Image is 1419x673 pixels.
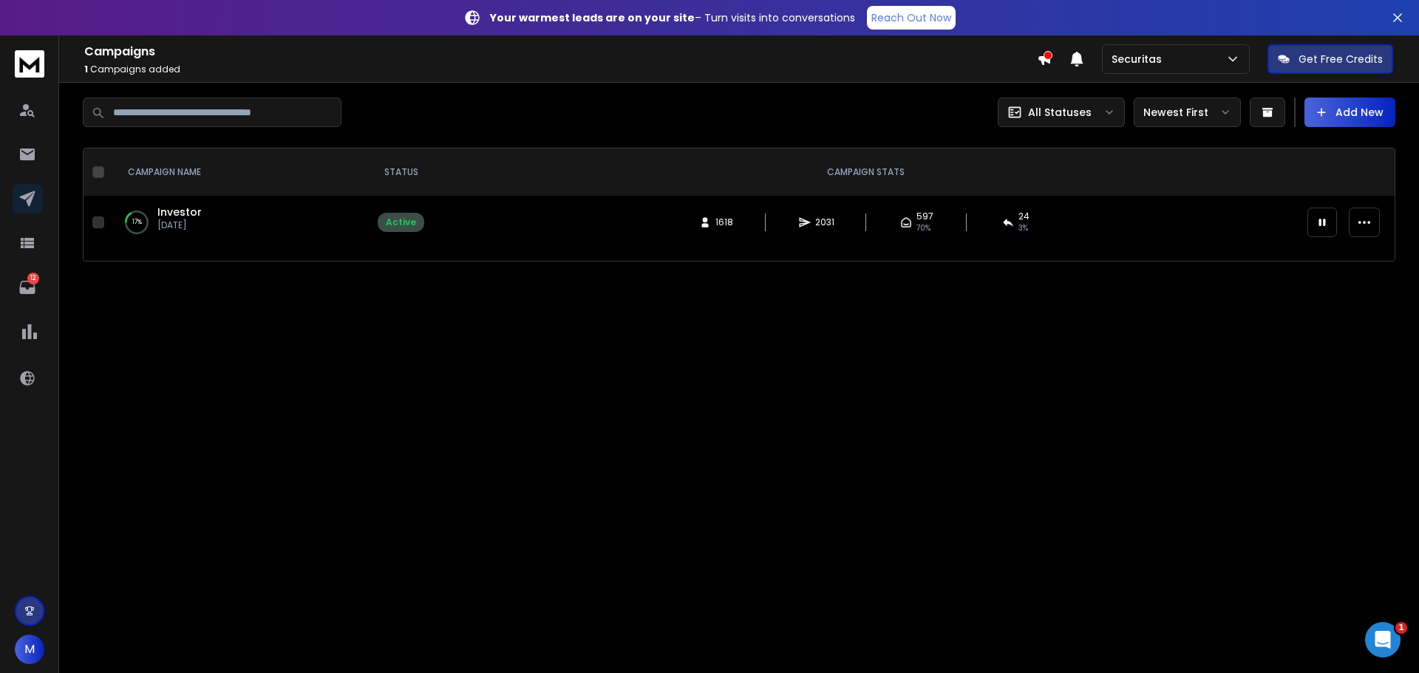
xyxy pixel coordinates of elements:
span: 597 [916,211,933,222]
th: CAMPAIGN STATS [433,148,1299,196]
div: Active [386,216,416,228]
span: 1618 [715,216,733,228]
span: 24 [1018,211,1030,222]
p: Reach Out Now [871,10,951,25]
span: 2031 [815,216,834,228]
span: 3 % [1018,222,1028,234]
th: CAMPAIGN NAME [110,148,369,196]
p: 17 % [132,215,142,230]
iframe: Intercom live chat [1365,622,1401,657]
button: M [15,635,44,664]
p: – Turn visits into conversations [490,10,855,25]
img: logo [15,50,44,78]
span: 1 [1395,622,1407,634]
th: STATUS [369,148,433,196]
p: Campaigns added [84,64,1037,75]
p: 12 [27,273,39,284]
a: Investor [157,205,202,219]
p: All Statuses [1028,105,1092,120]
h1: Campaigns [84,43,1037,61]
button: Add New [1304,98,1395,127]
td: 17%Investor[DATE] [110,196,369,249]
strong: Your warmest leads are on your site [490,10,695,25]
p: Get Free Credits [1299,52,1383,66]
span: 70 % [916,222,930,234]
p: Securitas [1112,52,1168,66]
a: 12 [13,273,42,302]
button: Newest First [1134,98,1241,127]
button: Get Free Credits [1267,44,1393,74]
a: Reach Out Now [867,6,956,30]
p: [DATE] [157,219,202,231]
span: 1 [84,63,88,75]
